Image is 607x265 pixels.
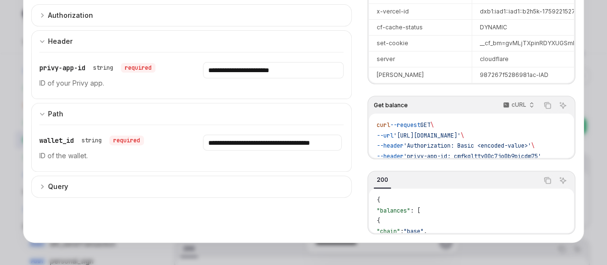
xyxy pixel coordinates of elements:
p: cURL [512,101,526,109]
span: { [377,196,380,204]
span: Get balance [374,101,408,109]
div: cf-cache-status [377,24,423,31]
button: Ask AI [557,174,569,187]
span: \ [461,132,464,139]
div: Path [48,108,63,120]
input: Enter privy-app-id [203,62,344,78]
div: Header [48,36,72,47]
span: "base" [404,227,424,235]
div: DYNAMIC [480,24,507,31]
div: x-vercel-id [377,8,409,15]
div: 200 [374,174,391,186]
p: ID of your Privy app. [39,77,180,89]
div: [PERSON_NAME] [377,71,424,79]
button: Copy the contents from the code block [541,99,554,112]
span: \ [430,121,434,129]
div: wallet_id [39,135,144,146]
span: : [400,227,404,235]
div: Authorization [48,10,93,21]
span: wallet_id [39,136,74,145]
input: Enter wallet_id [203,135,342,151]
span: 'privy-app-id: cmfkqltty00c7jo0b9picdm75' [404,152,541,160]
span: curl [377,121,390,129]
div: set-cookie [377,39,408,47]
span: 'Authorization: Basic <encoded-value>' [404,142,531,150]
button: Expand input section [31,30,352,52]
button: Copy the contents from the code block [541,174,554,187]
span: , [424,227,427,235]
span: --header [377,152,404,160]
div: privy-app-id [39,62,155,74]
span: '[URL][DOMAIN_NAME]' [393,132,461,139]
button: Expand input section [31,4,352,26]
span: "balances" [377,207,410,215]
div: Query [48,181,68,192]
div: 987267f5286981ac-IAD [480,71,548,79]
span: : [ [410,207,420,215]
span: "chain" [377,227,400,235]
span: GET [420,121,430,129]
div: server [377,55,395,63]
button: Expand input section [31,103,352,125]
span: --request [390,121,420,129]
div: cloudflare [480,55,509,63]
span: { [377,217,380,225]
button: Expand input section [31,176,352,198]
span: --url [377,132,393,139]
button: cURL [498,97,538,114]
div: required [109,136,144,145]
button: Ask AI [557,99,569,112]
span: --header [377,142,404,150]
p: ID of the wallet. [39,150,180,162]
span: \ [531,142,535,150]
span: privy-app-id [39,63,85,72]
div: required [121,63,155,73]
